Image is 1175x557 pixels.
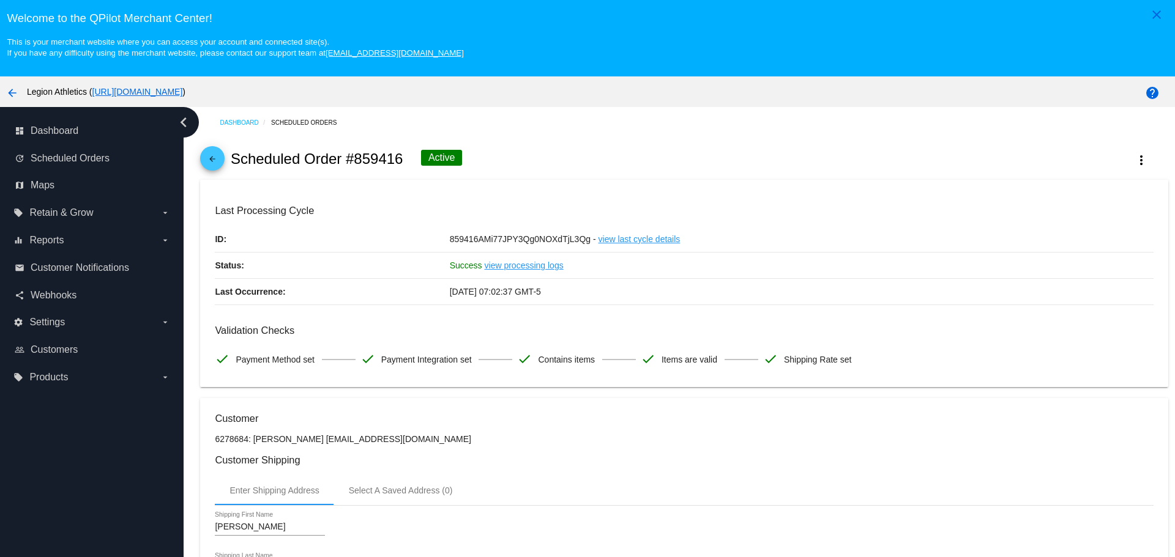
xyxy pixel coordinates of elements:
[160,317,170,327] i: arrow_drop_down
[15,180,24,190] i: map
[1145,86,1160,100] mat-icon: help
[641,352,655,366] mat-icon: check
[31,344,78,355] span: Customers
[15,126,24,136] i: dashboard
[13,235,23,245] i: equalizer
[13,372,23,382] i: local_offer
[450,260,482,270] span: Success
[215,413,1153,424] h3: Customer
[215,253,449,278] p: Status:
[421,150,463,166] div: Active
[231,150,403,168] h2: Scheduled Order #859416
[538,347,595,372] span: Contains items
[15,286,170,305] a: share Webhooks
[15,149,170,168] a: update Scheduled Orders
[15,290,24,300] i: share
[15,345,24,355] i: people_outline
[215,279,449,304] p: Last Occurrence:
[27,87,185,97] span: Legion Athletics ( )
[381,347,472,372] span: Payment Integration set
[15,121,170,141] a: dashboard Dashboard
[7,12,1168,25] h3: Welcome to the QPilot Merchant Center!
[485,253,564,278] a: view processing logs
[215,352,229,366] mat-icon: check
[236,347,314,372] span: Payment Method set
[15,258,170,278] a: email Customer Notifications
[31,262,129,273] span: Customer Notifications
[29,317,65,328] span: Settings
[160,372,170,382] i: arrow_drop_down
[763,352,778,366] mat-icon: check
[15,175,170,195] a: map Maps
[326,48,464,57] a: [EMAIL_ADDRESS][DOMAIN_NAME]
[5,86,20,100] mat-icon: arrow_back
[215,325,1153,336] h3: Validation Checks
[1149,7,1164,22] mat-icon: close
[31,153,110,164] span: Scheduled Orders
[215,454,1153,466] h3: Customer Shipping
[205,155,220,169] mat-icon: arrow_back
[215,522,325,532] input: Shipping First Name
[7,37,463,57] small: This is your merchant website where you can access your account and connected site(s). If you hav...
[215,226,449,252] p: ID:
[92,87,183,97] a: [URL][DOMAIN_NAME]
[599,226,681,252] a: view last cycle details
[31,180,54,191] span: Maps
[160,208,170,218] i: arrow_drop_down
[13,208,23,218] i: local_offer
[31,125,78,136] span: Dashboard
[29,372,68,383] span: Products
[1134,153,1149,168] mat-icon: more_vert
[15,340,170,360] a: people_outline Customers
[662,347,717,372] span: Items are valid
[15,263,24,273] i: email
[450,287,541,297] span: [DATE] 07:02:37 GMT-5
[349,485,453,495] div: Select A Saved Address (0)
[784,347,852,372] span: Shipping Rate set
[215,205,1153,216] h3: Last Processing Cycle
[29,207,93,218] span: Retain & Grow
[517,352,532,366] mat-icon: check
[215,434,1153,444] p: 6278684: [PERSON_NAME] [EMAIL_ADDRESS][DOMAIN_NAME]
[220,113,271,132] a: Dashboard
[229,485,319,495] div: Enter Shipping Address
[450,234,596,244] span: 859416AMi77JPY3Qg0NOXdTjL3Qg -
[13,317,23,327] i: settings
[174,113,193,132] i: chevron_left
[271,113,348,132] a: Scheduled Orders
[31,290,76,301] span: Webhooks
[15,153,24,163] i: update
[29,235,64,246] span: Reports
[360,352,375,366] mat-icon: check
[160,235,170,245] i: arrow_drop_down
